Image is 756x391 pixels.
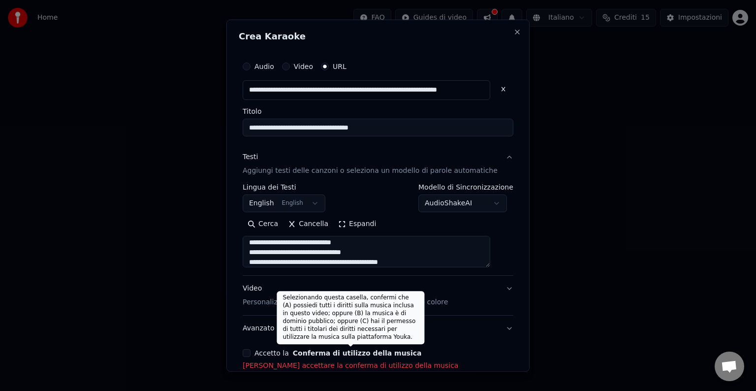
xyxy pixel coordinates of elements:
[243,316,513,341] button: Avanzato
[418,184,513,191] label: Modello di Sincronizzazione
[293,350,422,357] button: Accetto la
[243,108,513,115] label: Titolo
[243,184,325,191] label: Lingua dei Testi
[283,216,333,232] button: Cancella
[239,32,517,41] h2: Crea Karaoke
[243,276,513,315] button: VideoPersonalizza il video karaoke: usa immagine, video o colore
[254,63,274,70] label: Audio
[243,361,513,371] p: [PERSON_NAME] accettare la conferma di utilizzo della musica
[243,184,513,275] div: TestiAggiungi testi delle canzoni o seleziona un modello di parole automatiche
[254,350,421,357] label: Accetto la
[243,152,258,162] div: Testi
[333,216,381,232] button: Espandi
[333,63,346,70] label: URL
[243,284,448,307] div: Video
[243,166,498,176] p: Aggiungi testi delle canzoni o seleziona un modello di parole automatiche
[243,216,283,232] button: Cerca
[243,297,448,307] p: Personalizza il video karaoke: usa immagine, video o colore
[294,63,313,70] label: Video
[277,291,424,344] div: Selezionando questa casella, confermi che (A) possiedi tutti i diritti sulla musica inclusa in qu...
[243,144,513,184] button: TestiAggiungi testi delle canzoni o seleziona un modello di parole automatiche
